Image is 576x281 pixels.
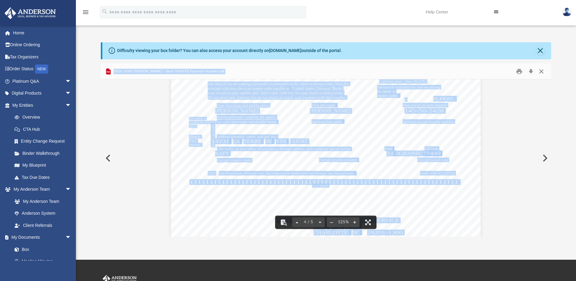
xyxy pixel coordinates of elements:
a: Tax Organizers [4,51,80,63]
button: Download [525,67,536,76]
span: CHARLOTTE, [313,230,349,235]
span: by check or [377,89,395,93]
span: Spouse's social security number [403,120,454,123]
span: For Disclosure, Privacy Act, and Paperwork Reduction Act Notice, see instructions. [219,171,354,175]
a: My Entitiesarrow_drop_down [4,99,80,111]
span: [PERSON_NAME] [215,109,259,113]
span: arrow_drop_down [65,99,77,112]
span: voucher with your check or money order payable to [208,86,289,90]
span: Foreign country name [217,158,251,162]
span: Simple. [189,135,201,139]
button: Close [536,67,547,76]
a: My Anderson Teamarrow_drop_down [4,183,77,196]
span: arrow_drop_down [65,75,77,88]
span: P.O. [313,224,328,229]
span: Your first name and middle initial [217,103,270,107]
span: Your social security number [403,103,447,107]
span: arrow_drop_down [65,87,77,100]
button: Zoom out [327,216,336,229]
div: NEW [35,64,48,74]
span: ZIP code [424,147,438,151]
button: 4 / 5 [302,216,315,229]
span: BOX [331,224,342,229]
a: Online Ordering [4,39,80,51]
span: 28201-1300 [367,230,403,235]
a: Overview [9,111,80,123]
a: CTA Hub [9,123,80,135]
button: Enter fullscreen [361,216,375,229]
span: Form 1040-ES (2025) [420,171,455,175]
a: Meeting Minutes [9,255,77,268]
button: Next File [538,150,551,167]
img: Anderson Advisors Platinum Portal [3,7,58,19]
span: 4231 [215,139,229,144]
span: [GEOGRAPHIC_DATA] [386,151,441,156]
img: User Pic [562,8,571,16]
span: Spouse's first name and middle initial [217,120,277,124]
span: 4 / 5 [302,220,315,224]
span: arrow_drop_down [65,183,77,196]
span: your social security number and "2025 Form 1040-ES" on your check or money order. [208,91,344,95]
span: Secure. [189,143,202,147]
button: Print [513,67,525,76]
div: Difficulty viewing your box folder? You can also access your account directly on outside of the p... [117,47,342,54]
button: Zoom in [350,216,360,229]
span: State [384,147,393,151]
span: Your last name [312,103,336,107]
div: Preview [101,64,551,237]
a: Platinum Q&Aarrow_drop_down [4,75,80,87]
button: Next page [315,216,325,229]
button: Previous File [101,150,114,167]
span: File only if you are making a payment of estimated tax by check or money order. Mail this [208,82,349,86]
a: [DOMAIN_NAME] [269,48,302,53]
span: 11111111111111111111111111111111111111111111111111111111111111111111 [189,180,458,185]
span: etpay [189,125,196,128]
span: CUT HERE [312,183,329,187]
i: menu [82,9,89,16]
a: Tax Due Dates [9,171,80,183]
span: Write [334,86,343,90]
a: My Documentsarrow_drop_down [4,231,77,244]
span: 77449 [423,151,441,156]
span: VIN [276,139,286,144]
span: LA [233,139,240,144]
a: Home [4,27,80,39]
span: [DOMAIN_NAME][URL] [189,121,224,124]
div: Current zoom level [336,220,350,224]
span: Fast. [189,139,197,143]
span: "United States Treasury." [291,86,332,90]
span: Foreign postal code [417,158,448,162]
a: My Anderson Team [9,195,74,207]
div: File preview [101,79,551,236]
a: Binder Walkthrough [9,147,80,159]
span: Foreign province/county [319,158,357,162]
span: Address (number, street, and apt. no.) [217,135,278,139]
span: Calendar year - Due [DATE] [379,79,427,83]
a: Order StatusNEW [4,63,80,75]
a: Box [9,243,74,255]
span: Pay online at [189,117,206,120]
a: Entity Change Request [9,135,80,147]
i: search [101,8,108,15]
button: Close [536,47,545,55]
span: $ [404,98,407,102]
span: Print or type [211,124,215,147]
span: Spouse's last name [312,120,343,123]
span: NC [353,230,360,235]
span: money order. [377,94,398,98]
span: KATY [215,151,229,156]
span: arrow_drop_down [65,231,77,244]
span: 1300 [346,224,360,229]
span: 6,060. [433,96,455,101]
span: LHA [208,171,216,175]
span: 2024 1040 [PERSON_NAME] - Form 1040-ES Payment Voucher.pdf [112,69,224,74]
span: 145-50-2428 [404,109,444,113]
span: DE [265,139,272,144]
span: SERVICE [374,218,399,223]
a: menu [82,12,89,16]
a: My Blueprint [9,159,77,172]
span: [PERSON_NAME] [310,109,351,113]
div: Document Viewer [101,79,551,236]
span: Amount of estimated tax you are paying [377,85,440,89]
a: Client Referrals [9,219,77,231]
